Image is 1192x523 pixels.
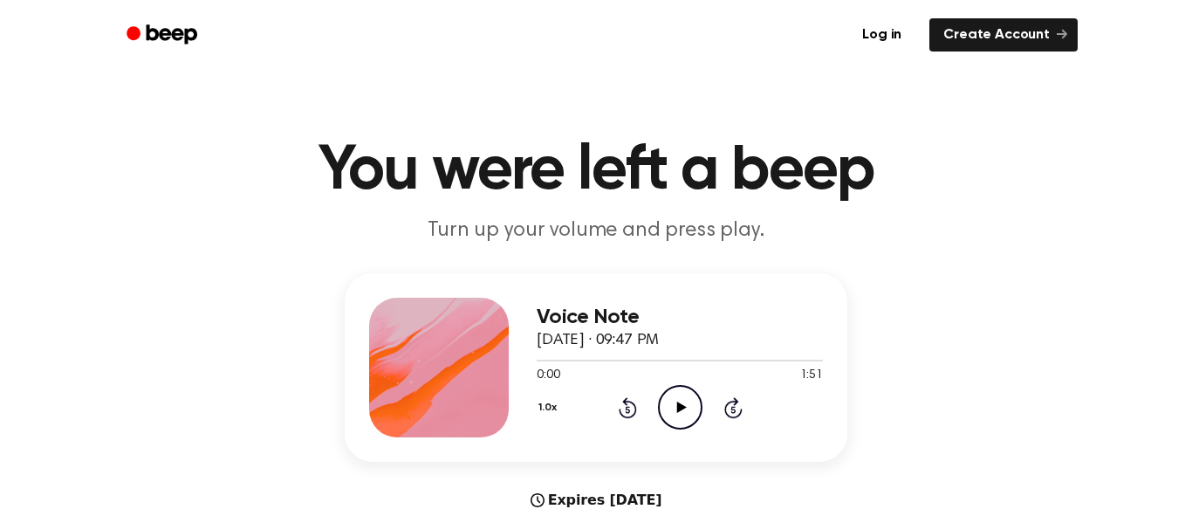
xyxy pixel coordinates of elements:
span: 1:51 [800,367,823,385]
h1: You were left a beep [149,140,1043,203]
span: [DATE] · 09:47 PM [537,333,659,348]
div: Expires [DATE] [531,490,662,511]
h3: Voice Note [537,306,823,329]
a: Create Account [929,18,1078,52]
a: Log in [845,15,919,55]
span: 0:00 [537,367,559,385]
a: Beep [114,18,213,52]
button: 1.0x [537,393,563,423]
p: Turn up your volume and press play. [261,217,931,245]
